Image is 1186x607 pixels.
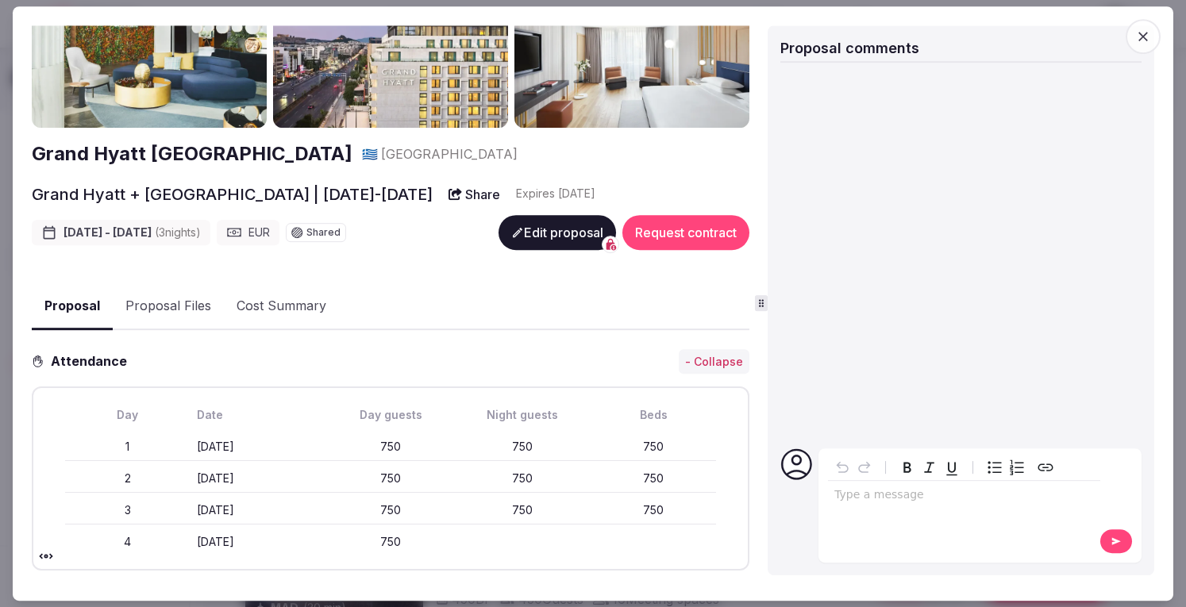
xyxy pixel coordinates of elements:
button: Create link [1034,456,1057,478]
span: Proposal comments [780,40,919,56]
button: Share [439,180,510,209]
div: 4 [65,535,191,551]
div: 750 [328,502,453,518]
button: Italic [918,456,941,478]
button: 🇬🇷 [362,145,378,163]
div: Beds [591,408,717,424]
div: 750 [328,535,453,551]
button: Request contract [622,215,749,250]
div: editable markdown [828,481,1100,513]
button: Cost Summary [224,283,339,329]
div: [DATE] [197,471,322,486]
div: EUR [217,220,279,245]
button: Proposal Files [113,283,224,329]
div: Expire s [DATE] [516,186,595,202]
div: Night guests [460,408,585,424]
button: Edit proposal [499,215,616,250]
button: Bulleted list [984,456,1006,478]
span: [GEOGRAPHIC_DATA] [381,145,518,163]
span: [DATE] - [DATE] [64,225,201,240]
span: Shared [306,228,341,237]
div: [DATE] [197,502,322,518]
div: 750 [591,471,717,486]
span: 🇬🇷 [362,146,378,162]
button: Numbered list [1006,456,1028,478]
div: 3 [65,502,191,518]
div: [DATE] [197,535,322,551]
div: 1 [65,439,191,455]
div: Date [197,408,322,424]
div: [DATE] [197,439,322,455]
h3: Attendance [44,352,140,371]
button: - Collapse [679,349,749,375]
div: 750 [460,471,585,486]
div: 750 [591,439,717,455]
button: Proposal [32,283,113,330]
h2: Grand Hyatt + [GEOGRAPHIC_DATA] | [DATE]-[DATE] [32,183,433,206]
a: Grand Hyatt [GEOGRAPHIC_DATA] [32,140,352,167]
button: Bold [896,456,918,478]
div: 750 [460,439,585,455]
div: 750 [328,471,453,486]
span: ( 3 night s ) [155,225,201,239]
div: 2 [65,471,191,486]
div: Day [65,408,191,424]
div: 750 [460,502,585,518]
div: Day guests [328,408,453,424]
button: Underline [941,456,963,478]
div: 750 [328,439,453,455]
div: 750 [591,502,717,518]
div: toggle group [984,456,1028,478]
